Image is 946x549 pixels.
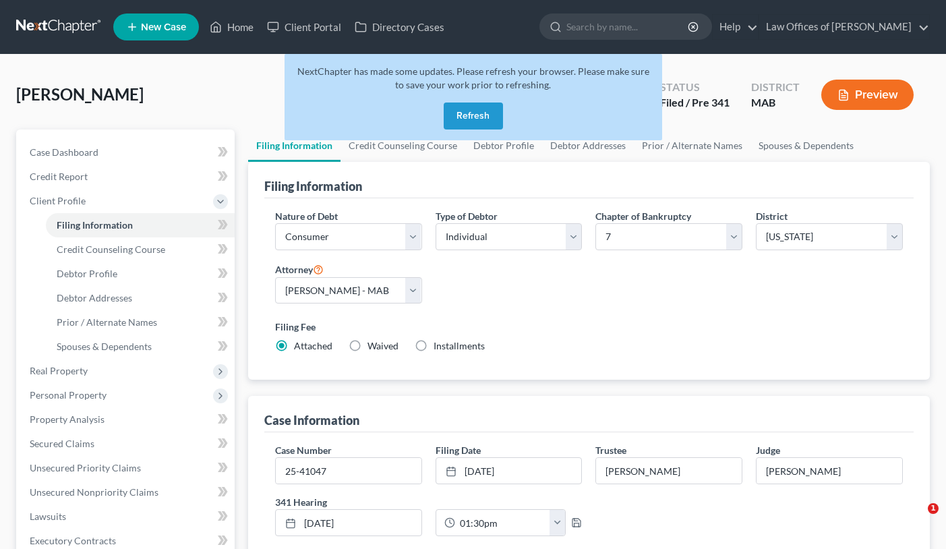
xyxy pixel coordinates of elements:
label: Case Number [275,443,332,457]
a: Spouses & Dependents [750,129,862,162]
a: Case Dashboard [19,140,235,165]
input: -- : -- [455,510,550,536]
span: Attached [294,340,332,351]
label: 341 Hearing [268,495,589,509]
a: Credit Counseling Course [46,237,235,262]
a: Debtor Profile [46,262,235,286]
label: District [756,209,788,223]
a: Filing Information [248,129,341,162]
span: Debtor Profile [57,268,117,279]
span: Unsecured Nonpriority Claims [30,486,158,498]
span: Waived [367,340,398,351]
a: Lawsuits [19,504,235,529]
label: Chapter of Bankruptcy [595,209,691,223]
div: District [751,80,800,95]
input: -- [757,458,902,484]
span: Installments [434,340,485,351]
span: Secured Claims [30,438,94,449]
span: Prior / Alternate Names [57,316,157,328]
label: Nature of Debt [275,209,338,223]
button: Refresh [444,103,503,129]
iframe: Intercom live chat [900,503,933,536]
span: 1 [928,503,939,514]
span: Real Property [30,365,88,376]
span: Executory Contracts [30,535,116,546]
label: Filing Date [436,443,481,457]
a: Unsecured Nonpriority Claims [19,480,235,504]
span: Credit Counseling Course [57,243,165,255]
div: Status [660,80,730,95]
span: Case Dashboard [30,146,98,158]
input: -- [596,458,742,484]
a: Client Portal [260,15,348,39]
div: Filed / Pre 341 [660,95,730,111]
a: Help [713,15,758,39]
label: Filing Fee [275,320,903,334]
a: [DATE] [436,458,582,484]
label: Type of Debtor [436,209,498,223]
div: Case Information [264,412,359,428]
a: Law Offices of [PERSON_NAME] [759,15,929,39]
span: Debtor Addresses [57,292,132,304]
a: Property Analysis [19,407,235,432]
input: Enter case number... [276,458,421,484]
a: Filing Information [46,213,235,237]
a: Directory Cases [348,15,451,39]
span: Spouses & Dependents [57,341,152,352]
a: Unsecured Priority Claims [19,456,235,480]
div: MAB [751,95,800,111]
span: NextChapter has made some updates. Please refresh your browser. Please make sure to save your wor... [297,65,649,90]
label: Trustee [595,443,626,457]
button: Preview [821,80,914,110]
a: Prior / Alternate Names [46,310,235,335]
a: Credit Report [19,165,235,189]
label: Attorney [275,261,324,277]
span: Property Analysis [30,413,105,425]
span: Lawsuits [30,511,66,522]
span: New Case [141,22,186,32]
span: Credit Report [30,171,88,182]
span: [PERSON_NAME] [16,84,144,104]
a: Spouses & Dependents [46,335,235,359]
div: Filing Information [264,178,362,194]
span: Client Profile [30,195,86,206]
span: Personal Property [30,389,107,401]
a: [DATE] [276,510,421,536]
span: Unsecured Priority Claims [30,462,141,473]
a: Home [203,15,260,39]
a: Prior / Alternate Names [634,129,750,162]
span: Filing Information [57,219,133,231]
a: Debtor Addresses [46,286,235,310]
label: Judge [756,443,780,457]
input: Search by name... [566,14,690,39]
a: Secured Claims [19,432,235,456]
